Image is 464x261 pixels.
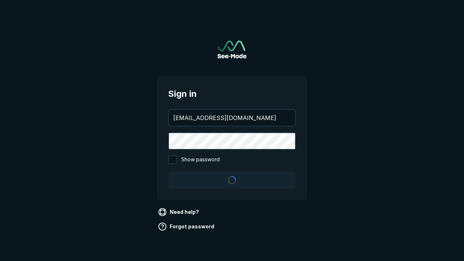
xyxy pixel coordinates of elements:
img: See-Mode Logo [217,41,246,58]
a: Forgot password [157,221,217,232]
span: Show password [181,156,220,164]
input: your@email.com [169,110,295,126]
a: Go to sign in [217,41,246,58]
a: Need help? [157,206,202,218]
span: Sign in [168,87,296,100]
